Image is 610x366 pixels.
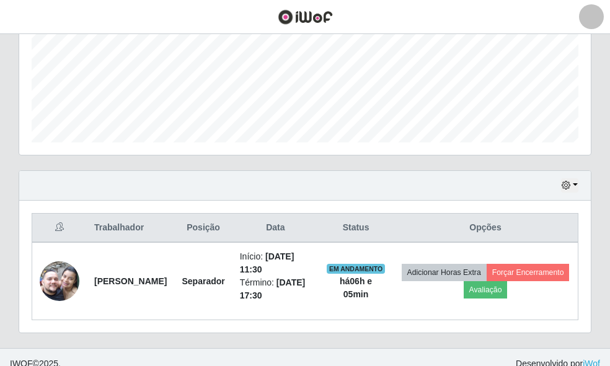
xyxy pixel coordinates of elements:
button: Adicionar Horas Extra [402,264,487,281]
th: Posição [174,214,232,243]
button: Forçar Encerramento [487,264,570,281]
strong: há 06 h e 05 min [340,276,372,299]
span: EM ANDAMENTO [327,264,386,274]
img: 1652876774989.jpeg [40,246,79,316]
li: Início: [240,250,311,276]
strong: Separador [182,276,224,286]
th: Opções [393,214,578,243]
th: Status [319,214,393,243]
strong: [PERSON_NAME] [94,276,167,286]
button: Avaliação [464,281,508,298]
th: Trabalhador [87,214,174,243]
img: CoreUI Logo [278,9,333,25]
li: Término: [240,276,311,302]
th: Data [232,214,319,243]
time: [DATE] 11:30 [240,251,294,274]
